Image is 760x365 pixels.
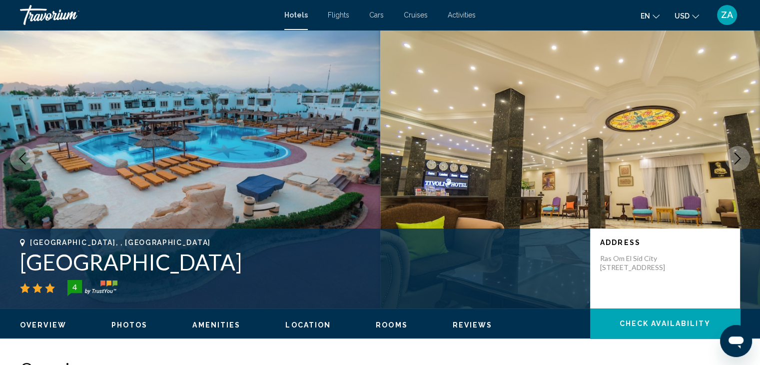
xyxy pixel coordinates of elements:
[404,11,428,19] a: Cruises
[284,11,308,19] a: Hotels
[328,11,349,19] a: Flights
[20,5,274,25] a: Travorium
[369,11,384,19] a: Cars
[10,146,35,171] button: Previous image
[192,321,240,329] span: Amenities
[600,254,680,272] p: Ras Om El Sid City [STREET_ADDRESS]
[641,8,660,23] button: Change language
[20,321,66,329] span: Overview
[675,12,690,20] span: USD
[111,320,148,329] button: Photos
[720,325,752,357] iframe: Кнопка запуска окна обмена сообщениями
[67,280,117,296] img: trustyou-badge-hor.svg
[721,10,733,20] span: ZA
[285,321,331,329] span: Location
[192,320,240,329] button: Amenities
[376,321,408,329] span: Rooms
[20,320,66,329] button: Overview
[725,146,750,171] button: Next image
[641,12,650,20] span: en
[600,238,730,246] p: Address
[64,281,84,293] div: 4
[620,320,711,328] span: Check Availability
[675,8,699,23] button: Change currency
[448,11,476,19] a: Activities
[453,321,493,329] span: Reviews
[453,320,493,329] button: Reviews
[111,321,148,329] span: Photos
[20,249,580,275] h1: [GEOGRAPHIC_DATA]
[30,238,211,246] span: [GEOGRAPHIC_DATA], , [GEOGRAPHIC_DATA]
[376,320,408,329] button: Rooms
[714,4,740,25] button: User Menu
[590,308,740,338] button: Check Availability
[285,320,331,329] button: Location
